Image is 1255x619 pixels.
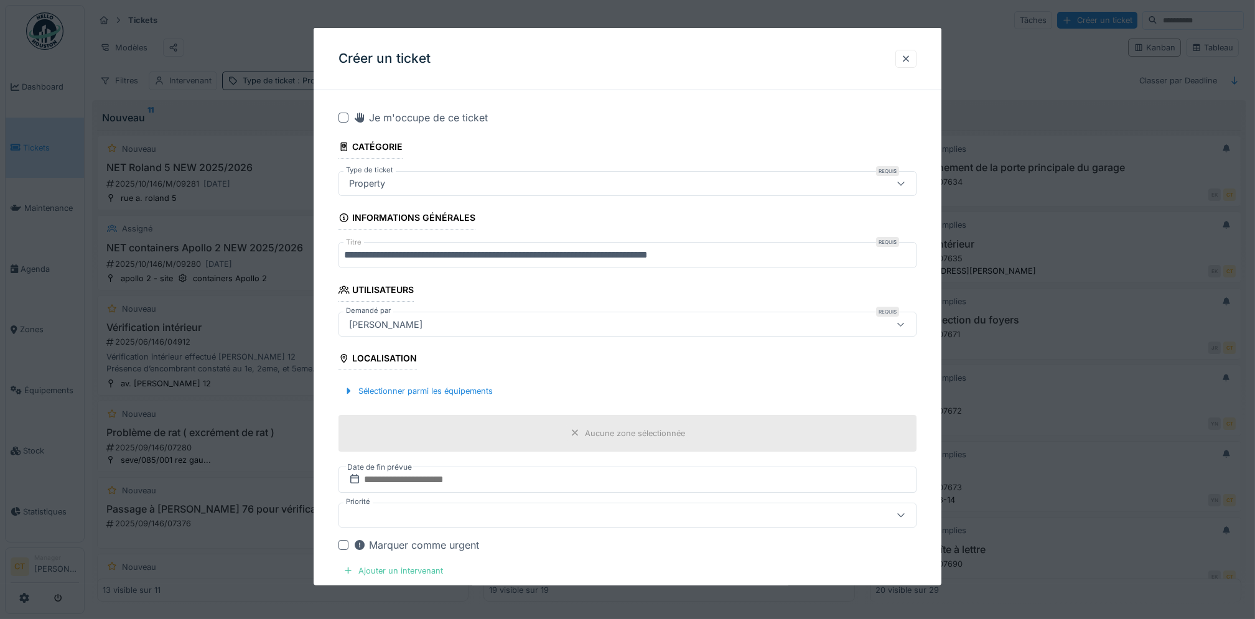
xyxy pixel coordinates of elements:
[876,237,899,247] div: Requis
[876,307,899,317] div: Requis
[338,349,417,370] div: Localisation
[344,177,390,190] div: Property
[338,383,498,399] div: Sélectionner parmi les équipements
[338,208,475,230] div: Informations générales
[338,137,403,159] div: Catégorie
[338,51,431,67] h3: Créer un ticket
[344,317,427,331] div: [PERSON_NAME]
[353,538,479,552] div: Marquer comme urgent
[343,496,373,507] label: Priorité
[338,281,414,302] div: Utilisateurs
[343,305,393,316] label: Demandé par
[338,562,448,579] div: Ajouter un intervenant
[343,165,396,175] label: Type de ticket
[346,460,413,474] label: Date de fin prévue
[353,110,488,125] div: Je m'occupe de ce ticket
[343,237,364,248] label: Titre
[876,166,899,176] div: Requis
[585,427,685,439] div: Aucune zone sélectionnée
